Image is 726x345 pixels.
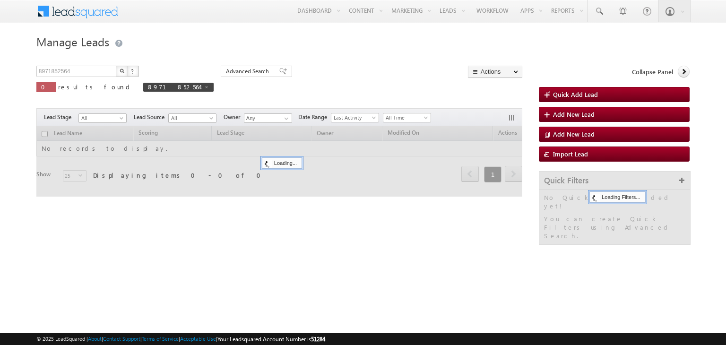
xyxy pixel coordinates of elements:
span: Add New Lead [553,130,595,138]
img: Search [120,69,124,73]
a: All [78,113,127,123]
span: 8971852564 [148,83,199,91]
a: Last Activity [331,113,379,122]
a: All [168,113,216,123]
span: Collapse Panel [632,68,673,76]
span: Advanced Search [226,67,272,76]
span: Your Leadsquared Account Number is [217,336,325,343]
a: All Time [383,113,431,122]
button: Actions [468,66,522,78]
span: 0 [41,83,51,91]
span: All [79,114,124,122]
input: Type to Search [244,113,292,123]
a: Terms of Service [142,336,179,342]
span: Add New Lead [553,110,595,118]
a: Show All Items [279,114,291,123]
a: Acceptable Use [180,336,216,342]
span: Lead Source [134,113,168,121]
span: All [169,114,214,122]
a: About [88,336,102,342]
span: Quick Add Lead [553,90,598,98]
div: Loading... [262,157,302,169]
span: ? [131,67,135,75]
span: © 2025 LeadSquared | | | | | [36,335,325,344]
span: Date Range [298,113,331,121]
span: Owner [224,113,244,121]
span: Manage Leads [36,34,109,49]
span: 51284 [311,336,325,343]
button: ? [128,66,139,77]
span: Lead Stage [44,113,78,121]
span: Import Lead [553,150,588,158]
a: Contact Support [103,336,140,342]
div: Loading Filters... [589,191,645,203]
span: All Time [383,113,428,122]
span: Last Activity [331,113,376,122]
span: results found [58,83,133,91]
